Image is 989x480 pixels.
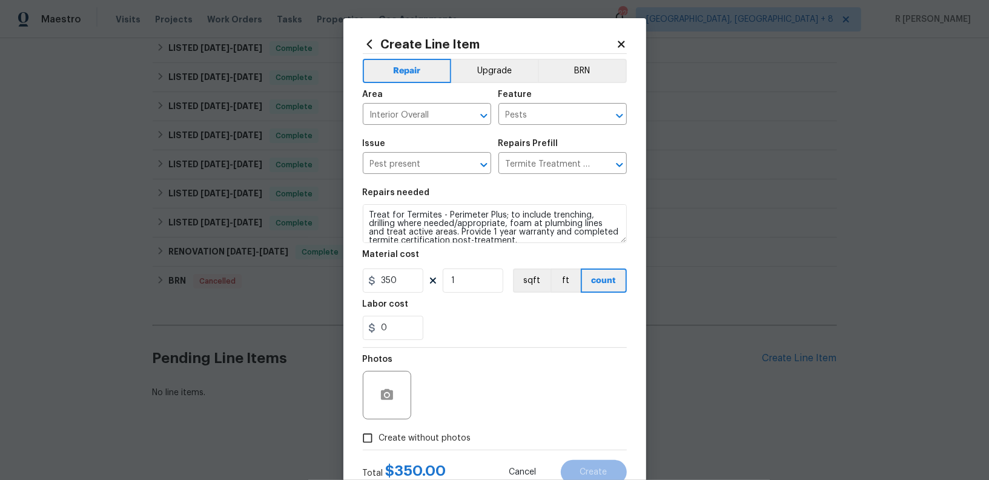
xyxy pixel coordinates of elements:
h5: Photos [363,355,393,364]
span: Create without photos [379,432,471,445]
h5: Repairs Prefill [498,139,558,148]
h5: Repairs needed [363,188,430,197]
span: $ 350.00 [386,464,446,478]
button: BRN [538,59,627,83]
button: Upgrade [451,59,538,83]
h5: Issue [363,139,386,148]
h5: Labor cost [363,300,409,308]
button: Open [611,107,628,124]
h2: Create Line Item [363,38,616,51]
h5: Feature [498,90,532,99]
span: Create [580,468,607,477]
textarea: Treat for Termites - Perimeter Plus; to include trenching, drilling where needed/appropriate, foa... [363,204,627,243]
div: Total [363,465,446,479]
button: Repair [363,59,452,83]
h5: Material cost [363,250,420,259]
button: sqft [513,268,551,293]
span: Cancel [509,468,537,477]
button: Open [611,156,628,173]
h5: Area [363,90,383,99]
button: count [581,268,627,293]
button: Open [475,156,492,173]
button: ft [551,268,581,293]
button: Open [475,107,492,124]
